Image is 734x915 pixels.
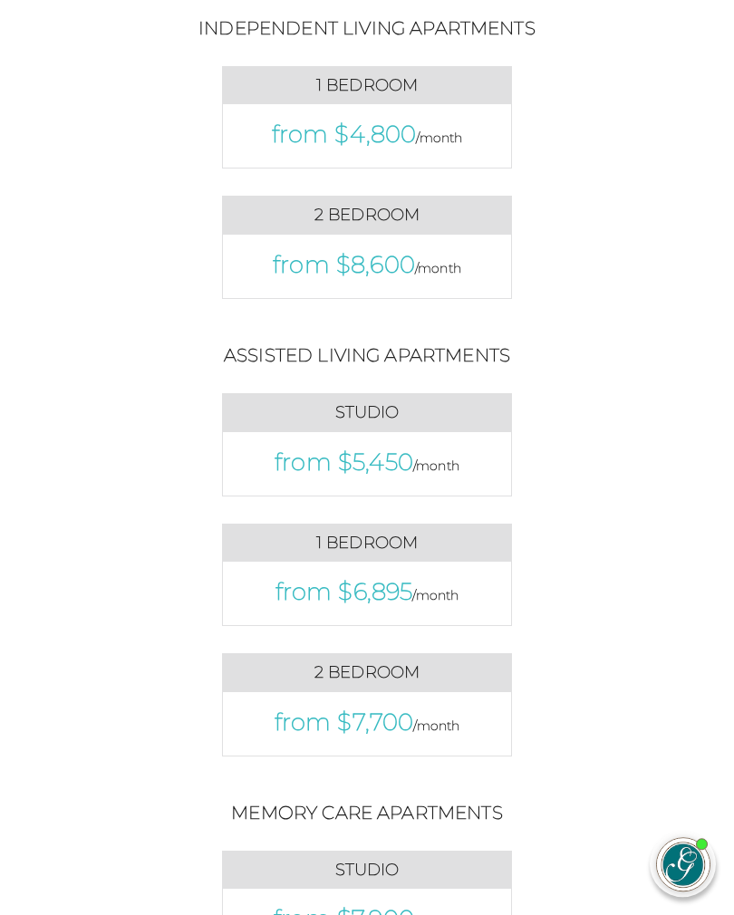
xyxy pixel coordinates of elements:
[241,663,493,683] h3: 2 Bedroom
[241,76,493,96] h3: 1 Bedroom
[241,206,493,226] h3: 2 Bedroom
[413,457,459,474] span: /month
[415,260,461,276] span: /month
[231,802,503,823] h2: Memory Care Apartments
[198,17,536,39] h2: Independent Living Apartments
[657,838,710,891] img: avatar
[224,344,510,366] h2: Assisted Living Apartments
[241,534,493,554] h3: 1 Bedroom
[241,710,493,737] p: from $7,700
[241,580,493,607] p: from $6,895
[241,122,493,149] p: from $4,800
[241,253,493,280] p: from $8,600
[241,861,493,881] h3: Studio
[241,403,493,423] h3: Studio
[375,566,716,814] iframe: iframe
[241,450,493,477] p: from $5,450
[416,130,462,146] span: /month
